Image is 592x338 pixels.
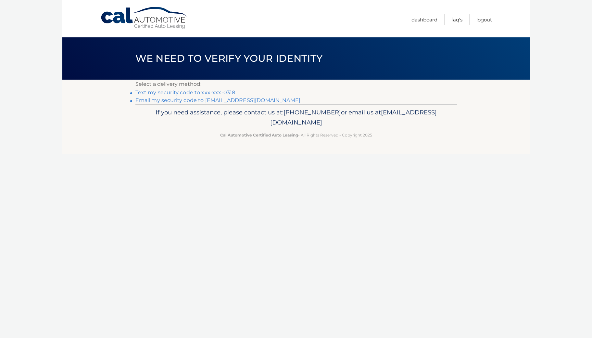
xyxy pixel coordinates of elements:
[140,107,453,128] p: If you need assistance, please contact us at: or email us at
[411,14,437,25] a: Dashboard
[283,109,341,116] span: [PHONE_NUMBER]
[135,89,235,96] a: Text my security code to xxx-xxx-0318
[135,80,457,89] p: Select a delivery method:
[476,14,492,25] a: Logout
[140,132,453,138] p: - All Rights Reserved - Copyright 2025
[220,133,298,137] strong: Cal Automotive Certified Auto Leasing
[135,97,301,103] a: Email my security code to [EMAIL_ADDRESS][DOMAIN_NAME]
[451,14,462,25] a: FAQ's
[100,6,188,30] a: Cal Automotive
[135,52,323,64] span: We need to verify your identity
